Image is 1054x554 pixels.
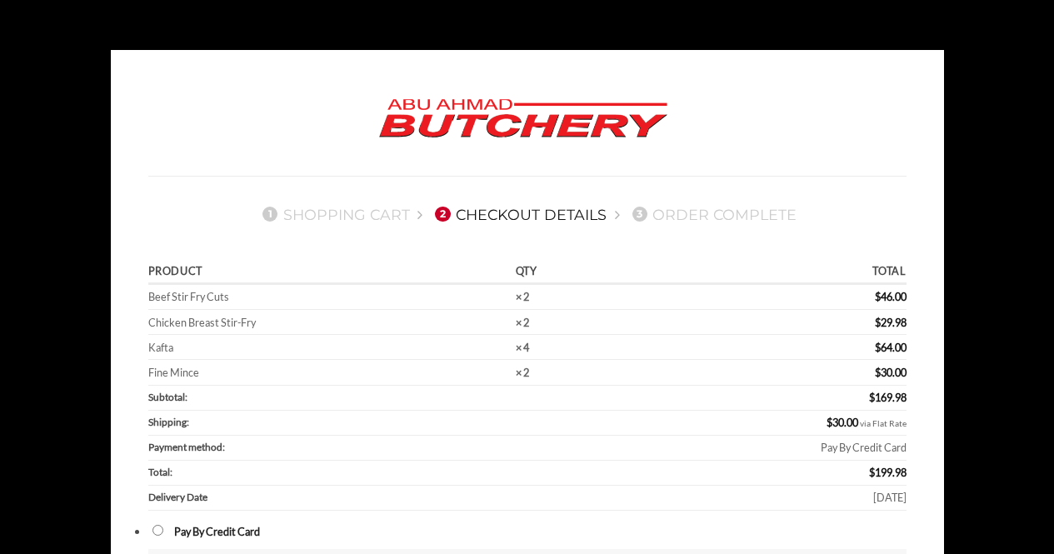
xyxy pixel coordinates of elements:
[262,207,277,222] span: 1
[148,386,614,411] th: Subtotal:
[875,366,881,379] span: $
[510,261,613,285] th: Qty
[613,486,906,511] td: [DATE]
[875,316,881,329] span: $
[875,341,907,354] bdi: 64.00
[875,316,907,329] bdi: 29.98
[613,436,906,461] td: Pay By Credit Card
[860,418,907,429] small: via Flat Rate
[875,290,907,303] bdi: 46.00
[875,366,907,379] bdi: 30.00
[365,87,682,151] img: Abu Ahmad Butchery
[875,290,881,303] span: $
[516,366,529,379] strong: × 2
[148,192,907,236] nav: Checkout steps
[613,261,906,285] th: Total
[516,341,529,354] strong: × 4
[430,206,607,223] a: 2Checkout details
[516,316,529,329] strong: × 2
[148,285,511,310] td: Beef Stir Fry Cuts
[869,466,907,479] bdi: 199.98
[435,207,450,222] span: 2
[516,290,529,303] strong: × 2
[869,391,875,404] span: $
[827,416,858,429] bdi: 30.00
[148,261,511,285] th: Product
[148,310,511,335] td: Chicken Breast Stir-Fry
[869,466,875,479] span: $
[148,360,511,385] td: Fine Mince
[257,206,410,223] a: 1Shopping Cart
[148,335,511,360] td: Kafta
[148,411,614,436] th: Shipping:
[148,436,614,461] th: Payment method:
[875,341,881,354] span: $
[148,486,614,511] th: Delivery Date
[869,391,907,404] bdi: 169.98
[148,461,614,486] th: Total:
[827,416,832,429] span: $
